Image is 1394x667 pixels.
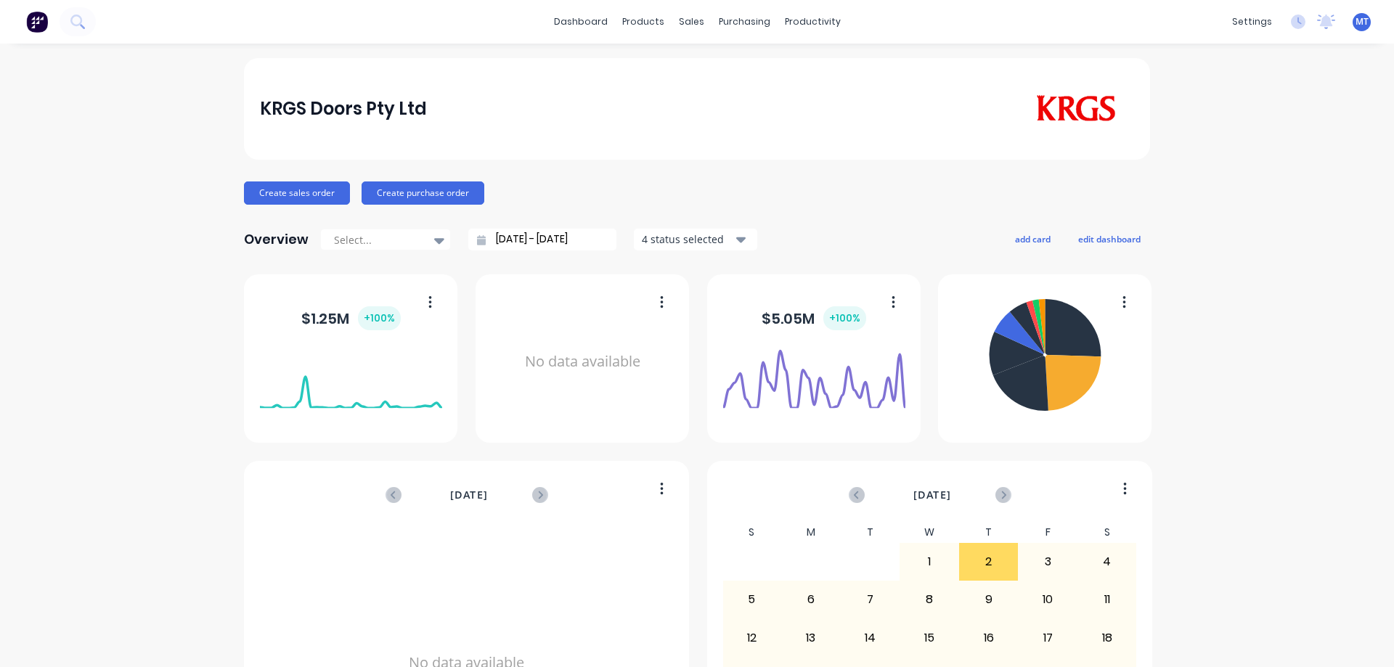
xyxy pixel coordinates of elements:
div: KRGS Doors Pty Ltd [260,94,427,123]
button: Create sales order [244,181,350,205]
div: 1 [900,544,958,580]
div: F [1018,522,1077,543]
div: sales [672,11,712,33]
div: T [841,522,900,543]
button: edit dashboard [1069,229,1150,248]
div: purchasing [712,11,778,33]
button: Create purchase order [362,181,484,205]
div: W [900,522,959,543]
span: [DATE] [913,487,951,503]
div: 4 [1078,544,1136,580]
button: 4 status selected [634,229,757,250]
div: 16 [960,620,1018,656]
div: productivity [778,11,848,33]
span: [DATE] [450,487,488,503]
img: KRGS Doors Pty Ltd [1032,95,1119,123]
div: $ 1.25M [301,306,401,330]
div: T [959,522,1019,543]
div: 13 [782,620,840,656]
img: Factory [26,11,48,33]
div: M [781,522,841,543]
div: 14 [841,620,900,656]
div: 9 [960,581,1018,618]
div: 17 [1019,620,1077,656]
a: dashboard [547,11,615,33]
div: 12 [723,620,781,656]
div: 8 [900,581,958,618]
div: S [722,522,782,543]
div: 2 [960,544,1018,580]
div: $ 5.05M [762,306,866,330]
span: MT [1356,15,1369,28]
div: 4 status selected [642,232,733,247]
button: add card [1006,229,1060,248]
div: 11 [1078,581,1136,618]
div: 5 [723,581,781,618]
div: 7 [841,581,900,618]
div: + 100 % [823,306,866,330]
div: 10 [1019,581,1077,618]
div: settings [1225,11,1279,33]
div: 3 [1019,544,1077,580]
div: 15 [900,620,958,656]
div: + 100 % [358,306,401,330]
div: 6 [782,581,840,618]
div: Overview [244,225,309,254]
div: products [615,11,672,33]
div: 18 [1078,620,1136,656]
div: S [1077,522,1137,543]
div: No data available [492,293,674,430]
